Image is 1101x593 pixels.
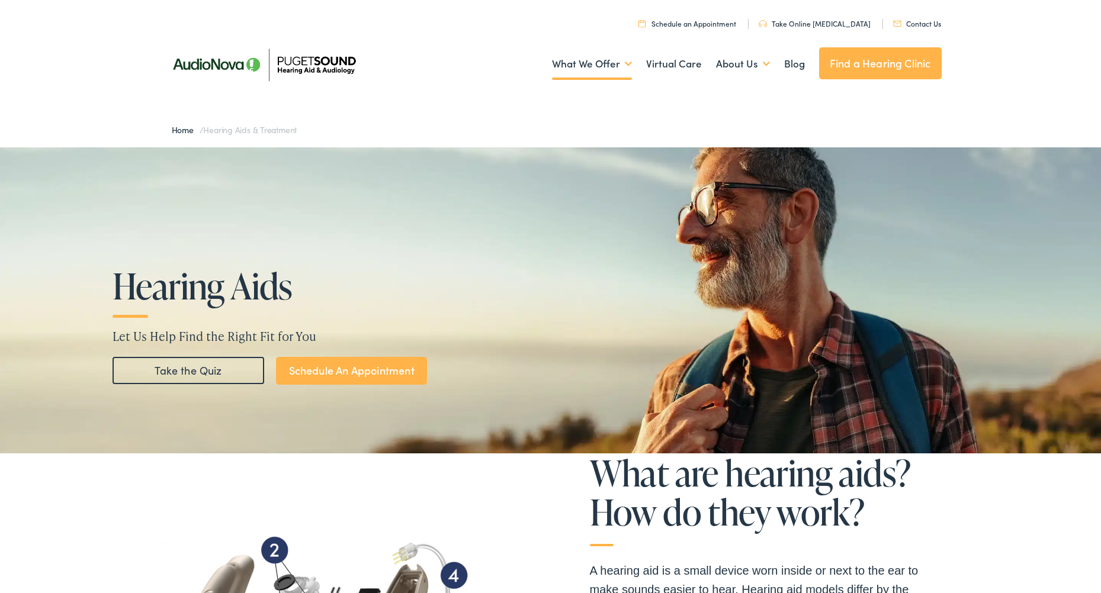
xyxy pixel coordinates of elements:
[113,327,988,345] p: Let Us Help Find the Right Fit for You
[276,357,427,385] a: Schedule An Appointment
[590,453,942,546] h2: What are hearing aids? How do they work?
[113,266,473,305] h1: Hearing Aids
[759,20,767,27] img: utility icon
[638,18,736,28] a: Schedule an Appointment
[819,47,942,79] a: Find a Hearing Clinic
[172,124,297,136] span: /
[638,20,646,27] img: utility icon
[203,124,297,136] span: Hearing Aids & Treatment
[172,124,200,136] a: Home
[759,18,871,28] a: Take Online [MEDICAL_DATA]
[552,42,632,86] a: What We Offer
[893,21,901,27] img: utility icon
[716,42,770,86] a: About Us
[113,357,264,384] a: Take the Quiz
[784,42,805,86] a: Blog
[893,18,941,28] a: Contact Us
[646,42,702,86] a: Virtual Care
